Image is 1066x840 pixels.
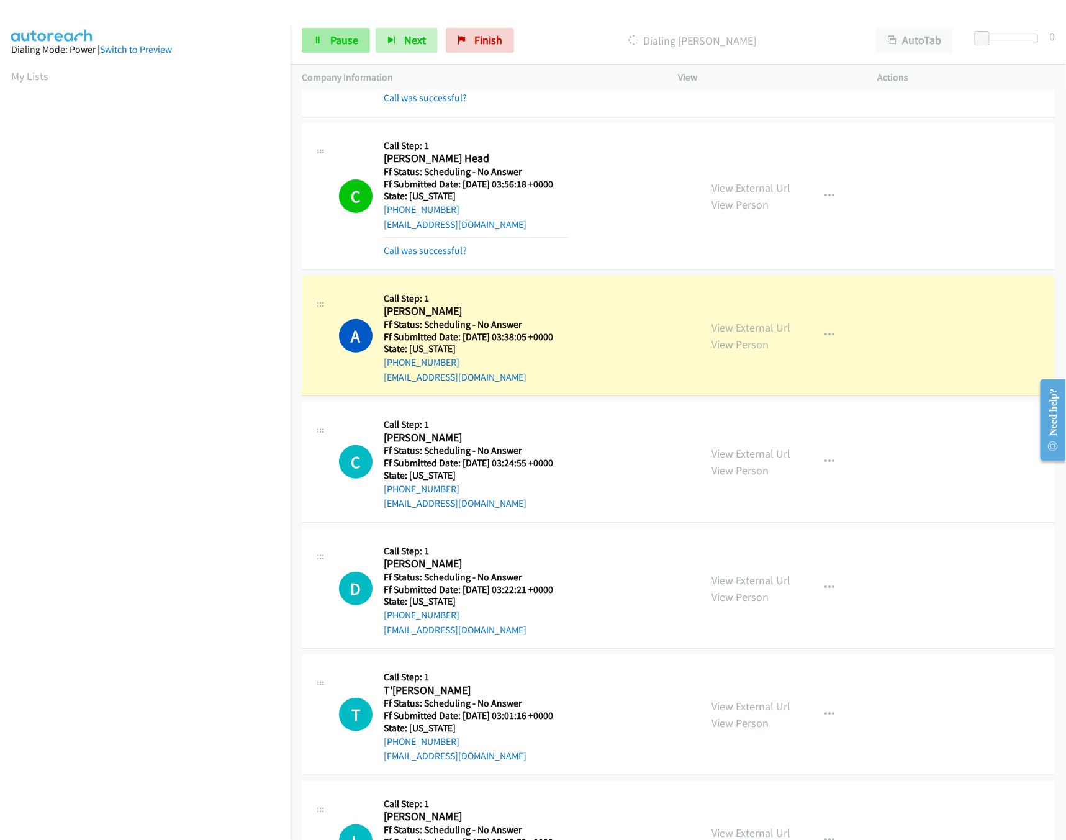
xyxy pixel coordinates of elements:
[339,445,373,479] h1: C
[679,70,856,85] p: View
[712,181,791,195] a: View External Url
[384,545,569,558] h5: Call Step: 1
[384,624,526,636] a: [EMAIL_ADDRESS][DOMAIN_NAME]
[11,69,48,83] a: My Lists
[384,483,459,495] a: [PHONE_NUMBER]
[384,245,467,256] a: Call was successful?
[712,826,791,840] a: View External Url
[384,292,569,305] h5: Call Step: 1
[404,33,426,47] span: Next
[712,573,791,587] a: View External Url
[712,197,769,212] a: View Person
[100,43,172,55] a: Switch to Preview
[384,710,569,722] h5: Ff Submitted Date: [DATE] 03:01:16 +0000
[712,716,769,730] a: View Person
[384,457,569,469] h5: Ff Submitted Date: [DATE] 03:24:55 +0000
[11,42,279,57] div: Dialing Mode: Power |
[384,557,569,571] h2: [PERSON_NAME]
[384,684,569,698] h2: T'[PERSON_NAME]
[531,32,854,49] p: Dialing [PERSON_NAME]
[1031,371,1066,469] iframe: Resource Center
[384,343,569,355] h5: State: [US_STATE]
[384,736,459,747] a: [PHONE_NUMBER]
[384,431,569,445] h2: [PERSON_NAME]
[876,28,953,53] button: AutoTab
[712,446,791,461] a: View External Url
[384,595,569,608] h5: State: [US_STATE]
[384,166,569,178] h5: Ff Status: Scheduling - No Answer
[446,28,514,53] a: Finish
[384,190,569,202] h5: State: [US_STATE]
[384,584,569,596] h5: Ff Submitted Date: [DATE] 03:22:21 +0000
[384,469,569,482] h5: State: [US_STATE]
[981,34,1038,43] div: Delay between calls (in seconds)
[384,219,526,230] a: [EMAIL_ADDRESS][DOMAIN_NAME]
[878,70,1055,85] p: Actions
[339,572,373,605] div: The call is yet to be attempted
[1049,28,1055,45] div: 0
[339,698,373,731] h1: T
[384,178,569,191] h5: Ff Submitted Date: [DATE] 03:56:18 +0000
[384,798,569,810] h5: Call Step: 1
[384,418,569,431] h5: Call Step: 1
[339,319,373,353] h1: A
[712,590,769,604] a: View Person
[384,151,569,166] h2: [PERSON_NAME] Head
[384,609,459,621] a: [PHONE_NUMBER]
[330,33,358,47] span: Pause
[384,824,569,836] h5: Ff Status: Scheduling - No Answer
[302,28,370,53] a: Pause
[384,497,526,509] a: [EMAIL_ADDRESS][DOMAIN_NAME]
[474,33,502,47] span: Finish
[384,810,569,824] h2: [PERSON_NAME]
[712,699,791,713] a: View External Url
[384,92,467,104] a: Call was successful?
[384,356,459,368] a: [PHONE_NUMBER]
[384,445,569,457] h5: Ff Status: Scheduling - No Answer
[712,463,769,477] a: View Person
[384,371,526,383] a: [EMAIL_ADDRESS][DOMAIN_NAME]
[712,320,791,335] a: View External Url
[376,28,438,53] button: Next
[384,697,569,710] h5: Ff Status: Scheduling - No Answer
[11,96,291,685] iframe: Dialpad
[339,179,373,213] h1: C
[384,722,569,734] h5: State: [US_STATE]
[384,318,569,331] h5: Ff Status: Scheduling - No Answer
[384,204,459,215] a: [PHONE_NUMBER]
[384,750,526,762] a: [EMAIL_ADDRESS][DOMAIN_NAME]
[384,304,569,318] h2: [PERSON_NAME]
[384,140,569,152] h5: Call Step: 1
[384,671,569,684] h5: Call Step: 1
[339,572,373,605] h1: D
[384,331,569,343] h5: Ff Submitted Date: [DATE] 03:38:05 +0000
[712,337,769,351] a: View Person
[302,70,656,85] p: Company Information
[384,571,569,584] h5: Ff Status: Scheduling - No Answer
[339,698,373,731] div: The call is yet to be attempted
